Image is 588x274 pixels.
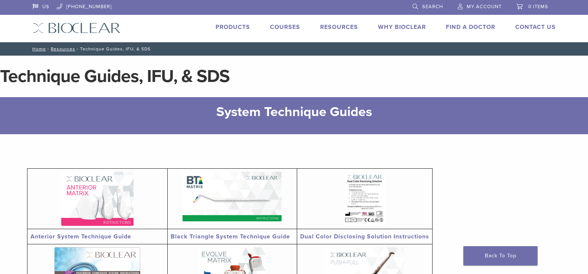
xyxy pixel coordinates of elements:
[463,246,538,265] a: Back To Top
[30,233,131,240] a: Anterior System Technique Guide
[51,46,75,52] a: Resources
[46,47,51,51] span: /
[515,23,556,31] a: Contact Us
[33,23,121,33] img: Bioclear
[378,23,426,31] a: Why Bioclear
[270,23,300,31] a: Courses
[422,4,443,10] span: Search
[446,23,495,31] a: Find A Doctor
[300,233,429,240] a: Dual Color Disclosing Solution Instructions
[75,47,80,51] span: /
[30,46,46,52] a: Home
[104,103,484,121] h2: System Technique Guides
[27,42,561,56] nav: Technique Guides, IFU, & SDS
[528,4,548,10] span: 0 items
[171,233,290,240] a: Black Triangle System Technique Guide
[467,4,502,10] span: My Account
[216,23,250,31] a: Products
[320,23,358,31] a: Resources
